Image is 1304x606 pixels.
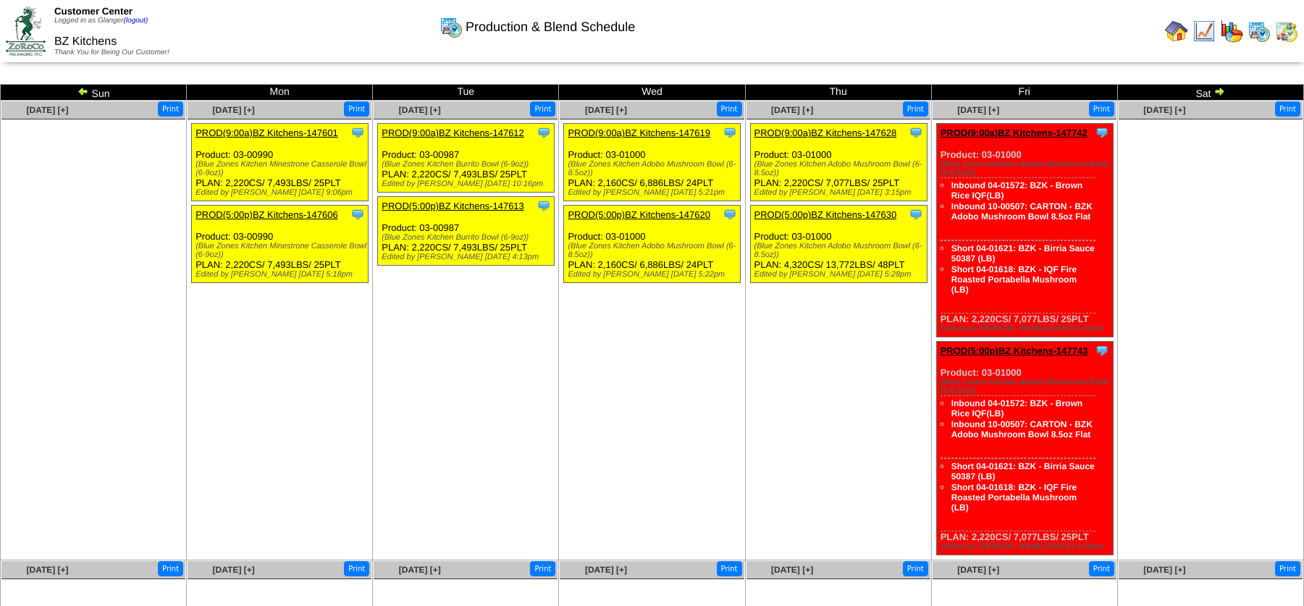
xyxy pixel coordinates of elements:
[378,197,555,266] div: Product: 03-00987 PLAN: 2,220CS / 7,493LBS / 25PLT
[717,561,742,576] button: Print
[192,124,369,201] div: Product: 03-00990 PLAN: 2,220CS / 7,493LBS / 25PLT
[941,160,1113,177] div: (Blue Zones Kitchen Adobo Mushroom Bowl (6-8.5oz))
[1165,20,1188,43] img: home.gif
[26,105,68,115] a: [DATE] [+]
[124,17,148,25] a: (logout)
[399,565,441,575] a: [DATE] [+]
[941,127,1088,138] a: PROD(9:00a)BZ Kitchens-147742
[771,565,813,575] span: [DATE] [+]
[192,206,369,283] div: Product: 03-00990 PLAN: 2,220CS / 7,493LBS / 25PLT
[568,127,710,138] a: PROD(9:00a)BZ Kitchens-147619
[754,160,927,177] div: (Blue Zones Kitchen Adobo Mushroom Bowl (6-8.5oz))
[1095,343,1109,358] img: Tooltip
[951,398,1082,418] a: Inbound 04-01572: BZK - Brown Rice IQF(LB)
[568,160,740,177] div: (Blue Zones Kitchen Adobo Mushroom Bowl (6-8.5oz))
[951,264,1077,295] a: Short 04-01618: BZK - IQF Fire Roasted Portabella Mushroom (LB)
[754,242,927,259] div: (Blue Zones Kitchen Adobo Mushroom Bowl (6-8.5oz))
[931,85,1117,101] td: Fri
[213,565,255,575] a: [DATE] [+]
[936,124,1113,337] div: Product: 03-01000 PLAN: 2,220CS / 7,077LBS / 25PLT
[158,561,183,576] button: Print
[195,127,338,138] a: PROD(9:00a)BZ Kitchens-147601
[564,124,741,201] div: Product: 03-01000 PLAN: 2,160CS / 6,886LBS / 24PLT
[195,209,338,220] a: PROD(5:00p)BZ Kitchens-147606
[1089,561,1114,576] button: Print
[771,105,813,115] span: [DATE] [+]
[568,242,740,259] div: (Blue Zones Kitchen Adobo Mushroom Bowl (6-8.5oz))
[941,542,1113,551] div: Edited by [PERSON_NAME] [DATE] 4:38pm
[909,125,923,140] img: Tooltip
[54,6,132,17] span: Customer Center
[941,378,1113,395] div: (Blue Zones Kitchen Adobo Mushroom Bowl (6-8.5oz))
[530,561,555,576] button: Print
[909,207,923,222] img: Tooltip
[1089,101,1114,117] button: Print
[941,324,1113,333] div: Edited by [PERSON_NAME] [DATE] 4:37pm
[1143,565,1185,575] a: [DATE] [+]
[54,49,169,56] span: Thank You for Being Our Customer!
[951,461,1095,481] a: Short 04-01621: BZK - Birria Sauce 50387 (LB)
[350,125,365,140] img: Tooltip
[26,565,68,575] a: [DATE] [+]
[187,85,373,101] td: Mon
[54,17,148,25] span: Logged in as Glanger
[585,105,627,115] span: [DATE] [+]
[951,482,1077,513] a: Short 04-01618: BZK - IQF Fire Roasted Portabella Mushroom (LB)
[1117,85,1303,101] td: Sat
[344,101,369,117] button: Print
[195,270,368,279] div: Edited by [PERSON_NAME] [DATE] 5:18pm
[936,342,1113,555] div: Product: 03-01000 PLAN: 2,220CS / 7,077LBS / 25PLT
[723,207,737,222] img: Tooltip
[957,565,999,575] a: [DATE] [+]
[903,561,928,576] button: Print
[951,419,1093,439] a: Inbound 10-00507: CARTON - BZK Adobo Mushroom Bowl 8.5oz Flat
[1,85,187,101] td: Sun
[399,105,441,115] a: [DATE] [+]
[957,105,999,115] a: [DATE] [+]
[54,35,117,48] span: BZ Kitchens
[195,188,368,197] div: Edited by [PERSON_NAME] [DATE] 9:06pm
[537,198,551,213] img: Tooltip
[195,242,368,259] div: (Blue Zones Kitchen Minestrone Casserole Bowl (6-9oz))
[344,561,369,576] button: Print
[750,124,927,201] div: Product: 03-01000 PLAN: 2,220CS / 7,077LBS / 25PLT
[213,105,255,115] a: [DATE] [+]
[1213,85,1225,97] img: arrowright.gif
[350,207,365,222] img: Tooltip
[754,209,897,220] a: PROD(5:00p)BZ Kitchens-147630
[585,565,627,575] a: [DATE] [+]
[537,125,551,140] img: Tooltip
[1143,105,1185,115] a: [DATE] [+]
[1248,20,1271,43] img: calendarprod.gif
[382,127,524,138] a: PROD(9:00a)BZ Kitchens-147612
[568,270,740,279] div: Edited by [PERSON_NAME] [DATE] 5:22pm
[559,85,745,101] td: Wed
[382,201,524,211] a: PROD(5:00p)BZ Kitchens-147613
[195,160,368,177] div: (Blue Zones Kitchen Minestrone Casserole Bowl (6-9oz))
[530,101,555,117] button: Print
[466,20,635,35] span: Production & Blend Schedule
[941,345,1088,356] a: PROD(5:00p)BZ Kitchens-147743
[568,188,740,197] div: Edited by [PERSON_NAME] [DATE] 5:21pm
[951,180,1082,201] a: Inbound 04-01572: BZK - Brown Rice IQF(LB)
[745,85,931,101] td: Thu
[1095,125,1109,140] img: Tooltip
[378,124,555,193] div: Product: 03-00987 PLAN: 2,220CS / 7,493LBS / 25PLT
[951,243,1095,264] a: Short 04-01621: BZK - Birria Sauce 50387 (LB)
[754,127,897,138] a: PROD(9:00a)BZ Kitchens-147628
[382,160,554,169] div: (Blue Zones Kitchen Burrito Bowl (6-9oz))
[754,270,927,279] div: Edited by [PERSON_NAME] [DATE] 5:28pm
[717,101,742,117] button: Print
[754,188,927,197] div: Edited by [PERSON_NAME] [DATE] 3:15pm
[1275,561,1300,576] button: Print
[1192,20,1216,43] img: line_graph.gif
[723,125,737,140] img: Tooltip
